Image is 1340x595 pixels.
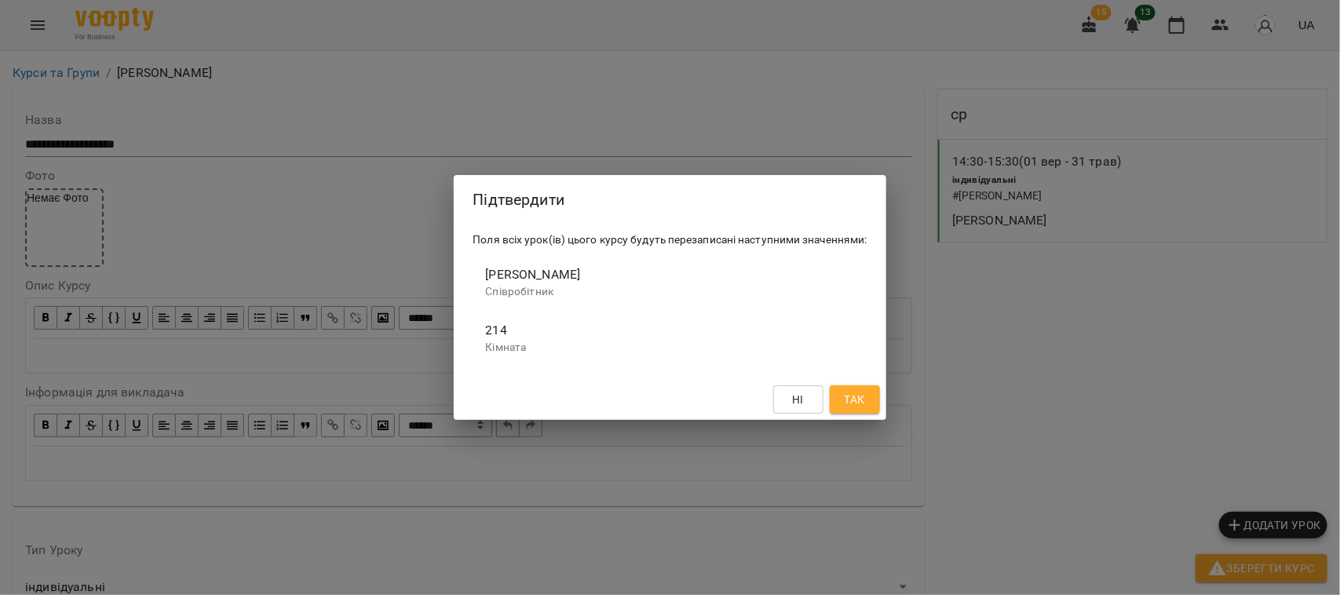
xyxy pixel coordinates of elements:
span: Ні [792,390,804,409]
h2: Підтвердити [473,188,867,212]
h6: Поля всіх урок(ів) цього курсу будуть перезаписані наступними значеннями: [473,232,867,249]
p: Кімната [485,340,854,356]
span: Так [844,390,864,409]
p: Співробітник [485,284,854,300]
span: 214 [485,321,854,340]
button: Ні [773,385,823,414]
span: [PERSON_NAME] [485,265,854,284]
button: Так [830,385,880,414]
